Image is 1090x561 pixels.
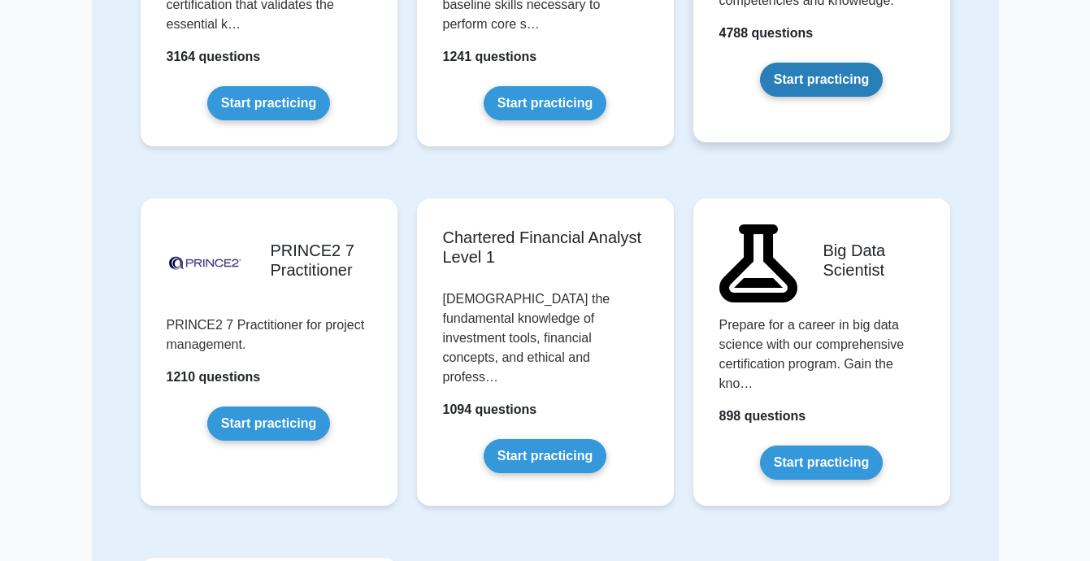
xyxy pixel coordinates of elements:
a: Start practicing [207,407,330,441]
a: Start practicing [760,446,883,480]
a: Start practicing [484,86,606,120]
a: Start practicing [207,86,330,120]
a: Start practicing [484,439,606,473]
a: Start practicing [760,63,883,97]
